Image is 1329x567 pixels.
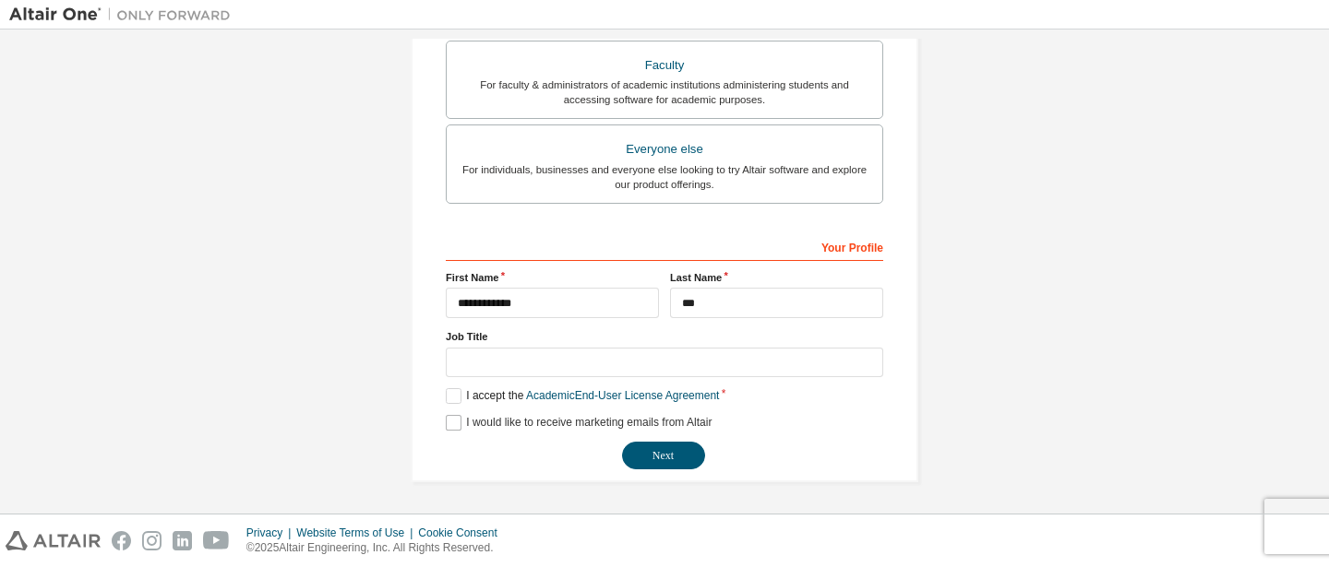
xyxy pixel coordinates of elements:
label: I would like to receive marketing emails from Altair [446,415,712,431]
label: Last Name [670,270,883,285]
div: Everyone else [458,136,871,162]
div: Privacy [246,526,296,540]
div: Your Profile [446,231,883,261]
button: Next [622,442,705,469]
div: Website Terms of Use [296,526,418,540]
label: First Name [446,270,659,285]
img: youtube.svg [203,531,230,550]
p: © 2025 Altair Engineering, Inc. All Rights Reserved. [246,540,509,556]
label: I accept the [446,388,719,404]
div: Faculty [458,53,871,78]
a: Academic End-User License Agreement [526,389,719,402]
div: Cookie Consent [418,526,508,540]
img: altair_logo.svg [6,531,101,550]
img: Altair One [9,6,240,24]
img: facebook.svg [112,531,131,550]
img: instagram.svg [142,531,162,550]
div: For faculty & administrators of academic institutions administering students and accessing softwa... [458,77,871,107]
img: linkedin.svg [173,531,192,550]
label: Job Title [446,329,883,344]
div: For individuals, businesses and everyone else looking to try Altair software and explore our prod... [458,162,871,192]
